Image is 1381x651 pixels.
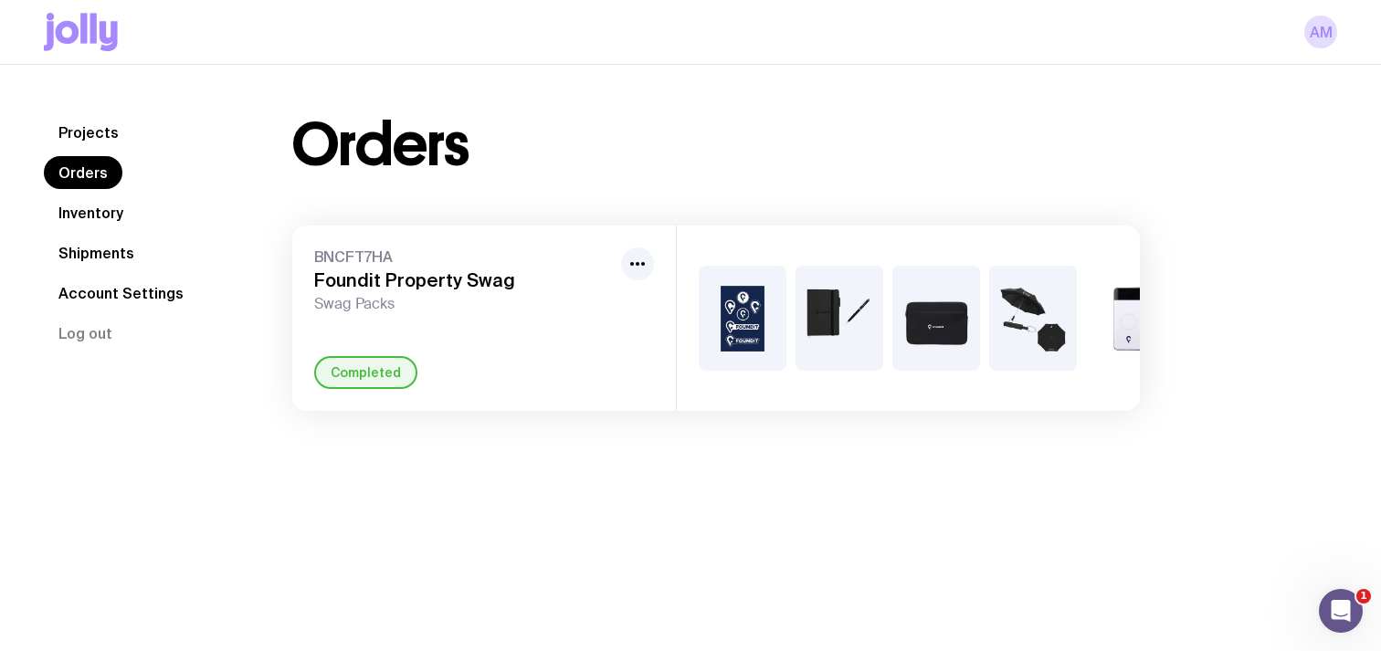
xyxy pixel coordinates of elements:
a: AM [1304,16,1337,48]
h1: Orders [292,116,469,174]
span: Swag Packs [314,295,614,313]
a: Shipments [44,236,149,269]
div: Completed [314,356,417,389]
span: 1 [1356,589,1371,604]
a: Inventory [44,196,138,229]
h3: Foundit Property Swag [314,269,614,291]
button: Log out [44,317,127,350]
a: Projects [44,116,133,149]
a: Orders [44,156,122,189]
span: BNCFT7HA [314,247,614,266]
iframe: Intercom live chat [1319,589,1363,633]
a: Account Settings [44,277,198,310]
